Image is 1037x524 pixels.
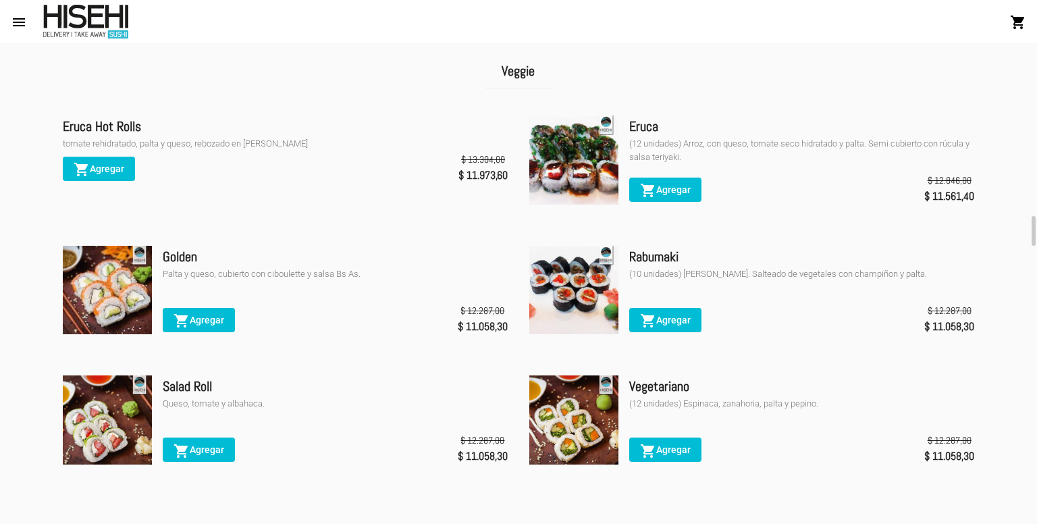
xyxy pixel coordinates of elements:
img: 9646c25c-f137-4aa6-9883-729fae6b463e.jpg [63,246,152,335]
span: $ 12.287,00 [460,434,504,447]
mat-icon: shopping_cart [640,313,656,329]
div: Eruca Hot Rolls [63,115,508,137]
span: Agregar [74,163,124,174]
div: (10 unidades) [PERSON_NAME]. Salteado de vegetales con champiñon y palta. [629,267,974,281]
span: Agregar [174,315,224,325]
div: tomate rehidratado, palta y queso, rebozado en [PERSON_NAME] [63,137,508,151]
mat-icon: shopping_cart [640,182,656,199]
span: Agregar [640,184,691,195]
button: Agregar [629,438,701,462]
mat-icon: menu [11,14,27,30]
div: Vegetariano [629,375,974,397]
img: e78ea5f7-4183-497e-8f09-2b5b592a7686.jpg [529,246,618,335]
mat-icon: shopping_cart [174,313,190,329]
span: $ 11.973,60 [458,166,508,185]
button: Agregar [163,308,235,332]
mat-icon: shopping_cart [174,443,190,459]
div: Golden [163,246,508,267]
span: $ 12.846,00 [928,174,972,187]
button: Agregar [629,178,701,202]
div: Palta y queso, cubierto con ciboulette y salsa Bs As. [163,267,508,281]
span: $ 11.058,30 [924,447,974,466]
span: Agregar [640,444,691,455]
span: $ 12.287,00 [460,304,504,317]
span: $ 11.058,30 [458,447,508,466]
h2: Veggie [485,54,551,88]
button: Agregar [63,157,135,181]
div: Eruca [629,115,974,137]
span: Agregar [640,315,691,325]
mat-icon: shopping_cart [640,443,656,459]
img: 6b10a22f-1de3-486f-a25b-25af4714e6d1.jpg [63,375,152,465]
span: $ 11.561,40 [924,187,974,206]
div: (12 unidades) Espinaca, zanahoria, palta y pepino. [629,397,974,411]
mat-icon: shopping_cart [1010,14,1026,30]
span: $ 12.287,00 [928,304,972,317]
span: Agregar [174,444,224,455]
span: $ 11.058,30 [458,317,508,336]
div: Queso, tomate y albahaca. [163,397,508,411]
img: 37e74103-36b0-4396-897b-294941ca5d0b.jpg [529,375,618,465]
span: $ 11.058,30 [924,317,974,336]
div: Rabumaki [629,246,974,267]
mat-icon: shopping_cart [74,161,90,178]
button: Agregar [163,438,235,462]
span: $ 12.287,00 [928,434,972,447]
button: Agregar [629,308,701,332]
span: $ 13.304,00 [461,153,505,166]
div: (12 unidades) Arroz, con queso, tomate seco hidratado y palta. Semi cubierto con rúcula y salsa t... [629,137,974,164]
img: 3038c636-eff1-4b82-9720-4d92c2d4c00f.jpg [529,115,618,205]
div: Salad Roll [163,375,508,397]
